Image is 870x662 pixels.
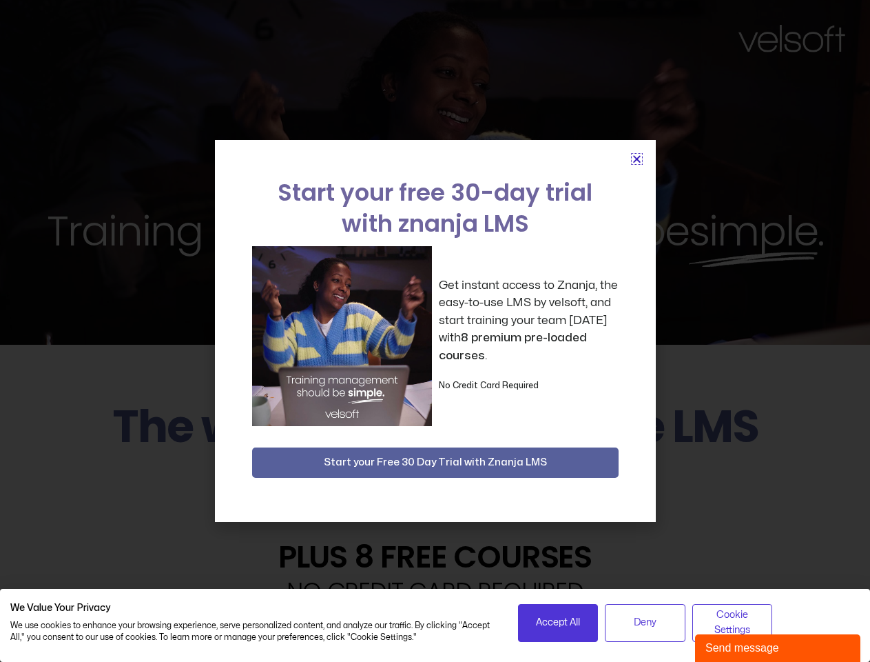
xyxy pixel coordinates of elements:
[252,448,619,478] button: Start your Free 30 Day Trial with Znanja LMS
[701,608,764,639] span: Cookie Settings
[324,454,547,471] span: Start your Free 30 Day Trial with Znanja LMS
[632,154,642,164] a: Close
[695,632,863,662] iframe: chat widget
[10,602,497,614] h2: We Value Your Privacy
[252,246,432,426] img: a woman sitting at her laptop dancing
[439,332,587,361] strong: 8 premium pre-loaded courses
[605,604,685,642] button: Deny all cookies
[692,604,773,642] button: Adjust cookie preferences
[252,177,619,239] h2: Start your free 30-day trial with znanja LMS
[439,381,539,390] strong: No Credit Card Required
[10,620,497,643] p: We use cookies to enhance your browsing experience, serve personalized content, and analyze our t...
[536,615,580,630] span: Accept All
[439,277,619,365] p: Get instant access to Znanja, the easy-to-use LMS by velsoft, and start training your team [DATE]...
[634,615,656,630] span: Deny
[518,604,599,642] button: Accept all cookies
